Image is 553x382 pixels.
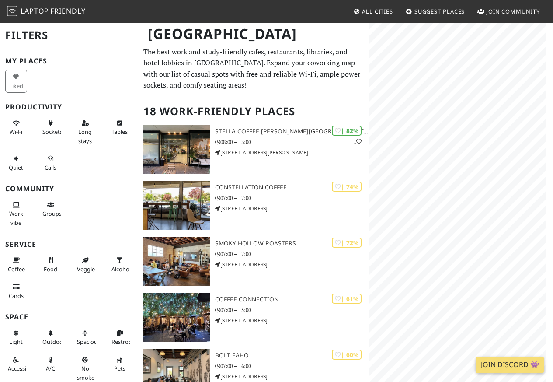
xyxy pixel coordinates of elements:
span: Friendly [50,6,85,16]
span: Restroom [111,338,137,346]
h3: Coffee Connection [215,296,369,303]
img: Smoky Hollow Roasters [143,237,210,286]
a: All Cities [350,4,396,19]
span: Veggie [77,265,95,273]
p: [STREET_ADDRESS] [215,372,369,381]
span: All Cities [362,7,393,15]
a: Coffee Connection | 61% Coffee Connection 07:00 – 15:00 [STREET_ADDRESS] [138,293,369,342]
span: Smoke free [77,364,94,381]
button: Food [40,253,62,276]
span: Spacious [77,338,100,346]
span: Alcohol [111,265,131,273]
p: [STREET_ADDRESS][PERSON_NAME] [215,148,369,157]
button: Alcohol [109,253,131,276]
span: Quiet [9,164,23,172]
h3: Stella Coffee [PERSON_NAME][GEOGRAPHIC_DATA] [215,128,369,135]
img: LaptopFriendly [7,6,17,16]
span: Video/audio calls [45,164,56,172]
button: Veggie [74,253,96,276]
span: Suggest Places [414,7,465,15]
button: Sockets [40,116,62,139]
h3: Constellation Coffee [215,184,369,191]
button: Pets [109,353,131,376]
span: Stable Wi-Fi [10,128,22,136]
img: Stella Coffee Beverly Hills [143,125,210,174]
h3: Service [5,240,133,249]
h2: Filters [5,22,133,49]
button: Coffee [5,253,27,276]
span: People working [9,210,23,226]
button: Restroom [109,326,131,349]
p: 07:00 – 17:00 [215,194,369,202]
a: Suggest Places [402,4,469,19]
span: Laptop [21,6,49,16]
button: Accessible [5,353,27,376]
button: Tables [109,116,131,139]
p: The best work and study-friendly cafes, restaurants, libraries, and hotel lobbies in [GEOGRAPHIC_... [143,46,363,91]
span: Power sockets [42,128,63,136]
span: Work-friendly tables [111,128,128,136]
img: Coffee Connection [143,293,210,342]
span: Food [44,265,57,273]
div: | 74% [332,182,362,192]
h1: [GEOGRAPHIC_DATA] [141,22,367,46]
a: Join Community [474,4,543,19]
div: | 72% [332,238,362,248]
button: Groups [40,198,62,221]
span: Accessible [8,364,34,372]
span: Coffee [8,265,25,273]
a: LaptopFriendly LaptopFriendly [7,4,86,19]
a: Smoky Hollow Roasters | 72% Smoky Hollow Roasters 07:00 – 17:00 [STREET_ADDRESS] [138,237,369,286]
img: Constellation Coffee [143,181,210,230]
p: [STREET_ADDRESS] [215,204,369,213]
p: 1 [354,137,362,146]
h3: Smoky Hollow Roasters [215,240,369,247]
h2: 18 Work-Friendly Places [143,98,363,125]
button: Outdoor [40,326,62,349]
h3: My Places [5,57,133,65]
p: [STREET_ADDRESS] [215,316,369,325]
span: Air conditioned [46,364,55,372]
button: Quiet [5,151,27,175]
a: Stella Coffee Beverly Hills | 82% 1 Stella Coffee [PERSON_NAME][GEOGRAPHIC_DATA] 08:00 – 13:00 [S... [138,125,369,174]
h3: Productivity [5,103,133,111]
div: | 60% [332,350,362,360]
p: 07:00 – 16:00 [215,362,369,370]
button: Work vibe [5,198,27,230]
p: 07:00 – 17:00 [215,250,369,258]
span: Group tables [42,210,62,217]
p: 08:00 – 13:00 [215,138,369,146]
span: Pet friendly [114,364,125,372]
h3: Space [5,313,133,321]
span: Join Community [486,7,540,15]
span: Credit cards [9,292,24,300]
span: Long stays [78,128,92,144]
button: Light [5,326,27,349]
h3: Community [5,185,133,193]
a: Constellation Coffee | 74% Constellation Coffee 07:00 – 17:00 [STREET_ADDRESS] [138,181,369,230]
span: Natural light [9,338,23,346]
button: A/C [40,353,62,376]
button: Wi-Fi [5,116,27,139]
p: 07:00 – 15:00 [215,306,369,314]
div: | 82% [332,126,362,136]
button: Calls [40,151,62,175]
button: Spacious [74,326,96,349]
h3: BOLT EaHo [215,352,369,359]
button: Cards [5,280,27,303]
button: Long stays [74,116,96,148]
a: Join Discord 👾 [476,357,544,373]
div: | 61% [332,294,362,304]
span: Outdoor area [42,338,65,346]
p: [STREET_ADDRESS] [215,260,369,269]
